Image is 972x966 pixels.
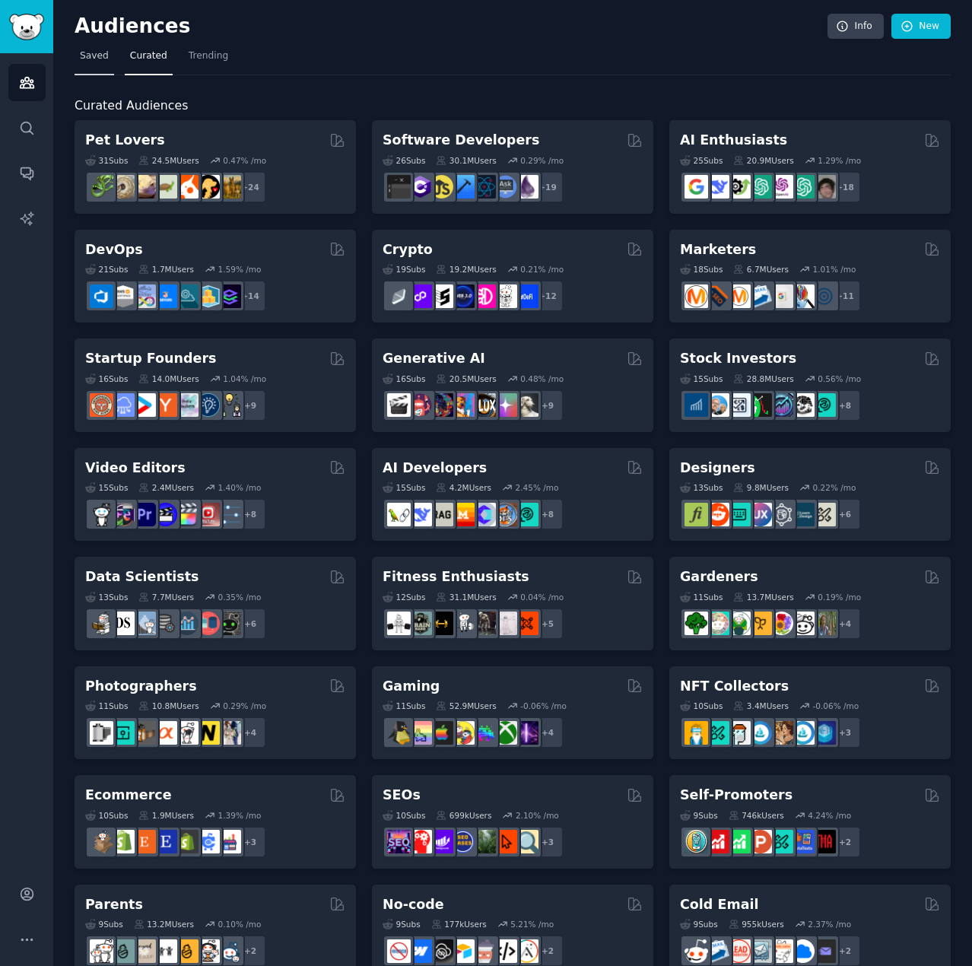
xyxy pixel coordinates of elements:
div: 1.29 % /mo [818,155,861,166]
img: swingtrading [791,393,815,417]
img: AskMarketing [727,284,751,308]
img: toddlers [154,939,177,963]
div: 19.2M Users [436,264,496,275]
img: OpenSourceAI [472,503,496,526]
h2: Audiences [75,14,827,39]
img: NewParents [175,939,199,963]
img: datasets [196,612,220,635]
h2: Gaming [383,677,440,696]
div: 24.5M Users [138,155,199,166]
img: chatgpt_prompts_ [791,175,815,199]
img: GoogleGeminiAI [685,175,708,199]
div: 13.7M Users [733,592,793,602]
img: ecommerce_growth [218,830,241,853]
img: flowers [770,612,793,635]
img: GamerPals [451,721,475,745]
img: gopro [90,503,113,526]
div: 11 Sub s [383,701,425,711]
div: 0.21 % /mo [520,264,564,275]
div: 16 Sub s [85,373,128,384]
img: UX_Design [812,503,836,526]
img: Youtubevideo [196,503,220,526]
div: 0.22 % /mo [813,482,856,493]
div: + 11 [829,280,861,312]
div: + 5 [532,608,564,640]
img: aws_cdk [196,284,220,308]
img: analytics [175,612,199,635]
img: canon [175,721,199,745]
h2: Data Scientists [85,567,199,586]
div: 746k Users [729,810,784,821]
h2: SEOs [383,786,421,805]
img: ballpython [111,175,135,199]
div: -0.06 % /mo [520,701,567,711]
h2: Photographers [85,677,197,696]
div: 0.29 % /mo [520,155,564,166]
div: + 6 [234,608,266,640]
img: TestMyApp [812,830,836,853]
img: Airtable [451,939,475,963]
img: ethfinance [387,284,411,308]
img: LeadGeneration [727,939,751,963]
a: Trending [183,44,233,75]
img: personaltraining [515,612,538,635]
span: Curated Audiences [75,97,188,116]
div: 9 Sub s [383,919,421,929]
a: Info [827,14,884,40]
div: 10 Sub s [680,701,723,711]
img: aivideo [387,393,411,417]
div: 14.0M Users [138,373,199,384]
img: NoCodeMovement [494,939,517,963]
img: GoogleSearchConsole [494,830,517,853]
img: CozyGamers [408,721,432,745]
div: 25 Sub s [680,155,723,166]
img: SEO_Digital_Marketing [387,830,411,853]
img: Forex [727,393,751,417]
img: nocode [387,939,411,963]
img: vegetablegardening [685,612,708,635]
img: indiehackers [175,393,199,417]
img: logodesign [706,503,729,526]
img: googleads [770,284,793,308]
img: SEO_cases [451,830,475,853]
img: azuredevops [90,284,113,308]
img: iOSProgramming [451,175,475,199]
img: SavageGarden [727,612,751,635]
div: 0.10 % /mo [218,919,262,929]
img: analog [90,721,113,745]
img: shopify [111,830,135,853]
h2: Generative AI [383,349,485,368]
img: NFTExchange [685,721,708,745]
img: ArtificalIntelligence [812,175,836,199]
div: + 3 [234,826,266,858]
img: Adalo [515,939,538,963]
div: -0.06 % /mo [813,701,859,711]
img: beyondthebump [132,939,156,963]
img: linux_gaming [387,721,411,745]
img: starryai [494,393,517,417]
img: EmailOutreach [812,939,836,963]
img: herpetology [90,175,113,199]
h2: Pet Lovers [85,131,165,150]
img: GymMotivation [408,612,432,635]
div: 5.21 % /mo [510,919,554,929]
a: Saved [75,44,114,75]
img: weightroom [451,612,475,635]
img: MarketingResearch [791,284,815,308]
div: 13 Sub s [85,592,128,602]
img: statistics [132,612,156,635]
img: dividends [685,393,708,417]
img: cockatiel [175,175,199,199]
h2: NFT Collectors [680,677,789,696]
img: platformengineering [175,284,199,308]
img: learnjavascript [430,175,453,199]
img: AnalogCommunity [132,721,156,745]
div: 2.4M Users [138,482,194,493]
img: Etsy [132,830,156,853]
img: b2b_sales [770,939,793,963]
img: datascience [111,612,135,635]
img: AItoolsCatalog [727,175,751,199]
img: FluxAI [472,393,496,417]
img: Docker_DevOps [132,284,156,308]
img: content_marketing [685,284,708,308]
